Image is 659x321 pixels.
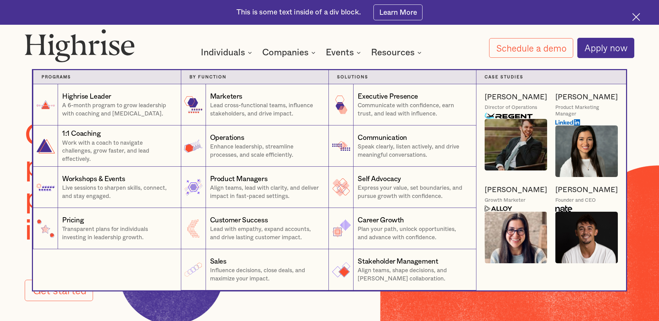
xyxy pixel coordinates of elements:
img: Highrise logo [25,29,135,62]
a: [PERSON_NAME] [485,185,547,195]
a: Product ManagersAlign teams, lead with clarity, and deliver impact in fast-paced settings. [181,167,329,208]
div: Director of Operations [485,104,537,111]
a: PricingTransparent plans for individuals investing in leadership growth. [33,208,181,249]
p: A 6-month program to grow leadership with coaching and [MEDICAL_DATA]. [62,101,173,118]
div: Customer Success [210,215,268,225]
a: Learn More [373,4,423,20]
div: Pricing [62,215,84,225]
a: Workshops & EventsLive sessions to sharpen skills, connect, and stay engaged. [33,167,181,208]
a: Executive PresenceCommunicate with confidence, earn trust, and lead with influence. [328,84,476,125]
div: Resources [371,48,424,57]
div: This is some text inside of a div block. [236,8,361,18]
a: Get started [25,280,93,301]
div: Individuals [201,48,254,57]
p: Enhance leadership, streamline processes, and scale efficiently. [210,143,321,159]
p: Influence decisions, close deals, and maximize your impact. [210,266,321,283]
p: Work with a coach to navigate challenges, grow faster, and lead effectively. [62,139,173,163]
p: Communicate with confidence, earn trust, and lead with influence. [358,101,468,118]
div: Sales [210,257,227,267]
div: Companies [262,48,309,57]
div: Product Managers [210,174,267,184]
div: Career Growth [358,215,404,225]
p: Lead cross-functional teams, influence stakeholders, and drive impact. [210,101,321,118]
a: [PERSON_NAME] [555,185,618,195]
div: Communication [358,133,407,143]
div: Events [326,48,354,57]
div: Founder and CEO [555,197,596,203]
div: Highrise Leader [62,92,111,102]
a: 1:1 CoachingWork with a coach to navigate challenges, grow faster, and lead effectively. [33,125,181,167]
div: Growth Marketer [485,197,525,203]
p: Transparent plans for individuals investing in leadership growth. [62,225,173,241]
p: Align teams, lead with clarity, and deliver impact in fast-paced settings. [210,184,321,200]
div: Companies [262,48,317,57]
p: Align teams, shape decisions, and [PERSON_NAME] collaboration. [358,266,468,283]
div: Product Marketing Manager [555,104,618,117]
div: Resources [371,48,415,57]
a: CommunicationSpeak clearly, listen actively, and drive meaningful conversations. [328,125,476,167]
a: MarketersLead cross-functional teams, influence stakeholders, and drive impact. [181,84,329,125]
p: Express your value, set boundaries, and pursue growth with confidence. [358,184,468,200]
strong: Solutions [337,75,368,79]
a: Schedule a demo [489,38,573,58]
div: Workshops & Events [62,174,125,184]
div: Events [326,48,363,57]
a: SalesInfluence decisions, close deals, and maximize your impact. [181,249,329,290]
img: Cross icon [632,13,640,21]
div: 1:1 Coaching [62,129,101,139]
a: [PERSON_NAME] [555,92,618,102]
strong: Programs [42,75,71,79]
strong: by function [189,75,227,79]
div: Marketers [210,92,242,102]
p: Speak clearly, listen actively, and drive meaningful conversations. [358,143,468,159]
nav: Individuals [124,54,535,290]
p: Live sessions to sharpen skills, connect, and stay engaged. [62,184,173,200]
div: Self Advocacy [358,174,401,184]
strong: Case Studies [485,75,523,79]
div: Operations [210,133,244,143]
p: Lead with empathy, expand accounts, and drive lasting customer impact. [210,225,321,241]
div: Executive Presence [358,92,418,102]
a: Career GrowthPlan your path, unlock opportunities, and advance with confidence. [328,208,476,249]
h1: Online leadership development program for growth-minded professionals in fast-paced industries [25,120,470,247]
a: Self AdvocacyExpress your value, set boundaries, and pursue growth with confidence. [328,167,476,208]
a: Highrise LeaderA 6-month program to grow leadership with coaching and [MEDICAL_DATA]. [33,84,181,125]
div: Stakeholder Management [358,257,438,267]
p: Plan your path, unlock opportunities, and advance with confidence. [358,225,468,241]
a: [PERSON_NAME] [485,92,547,102]
a: Apply now [577,38,634,58]
a: Stakeholder ManagementAlign teams, shape decisions, and [PERSON_NAME] collaboration. [328,249,476,290]
a: OperationsEnhance leadership, streamline processes, and scale efficiently. [181,125,329,167]
a: Customer SuccessLead with empathy, expand accounts, and drive lasting customer impact. [181,208,329,249]
div: Individuals [201,48,245,57]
